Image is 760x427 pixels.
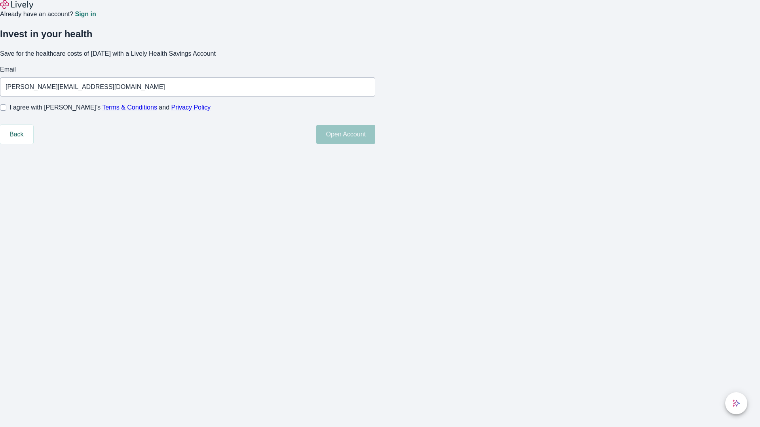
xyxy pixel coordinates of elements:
[171,104,211,111] a: Privacy Policy
[102,104,157,111] a: Terms & Conditions
[9,103,211,112] span: I agree with [PERSON_NAME]’s and
[732,399,740,407] svg: Lively AI Assistant
[725,392,747,414] button: chat
[75,11,96,17] a: Sign in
